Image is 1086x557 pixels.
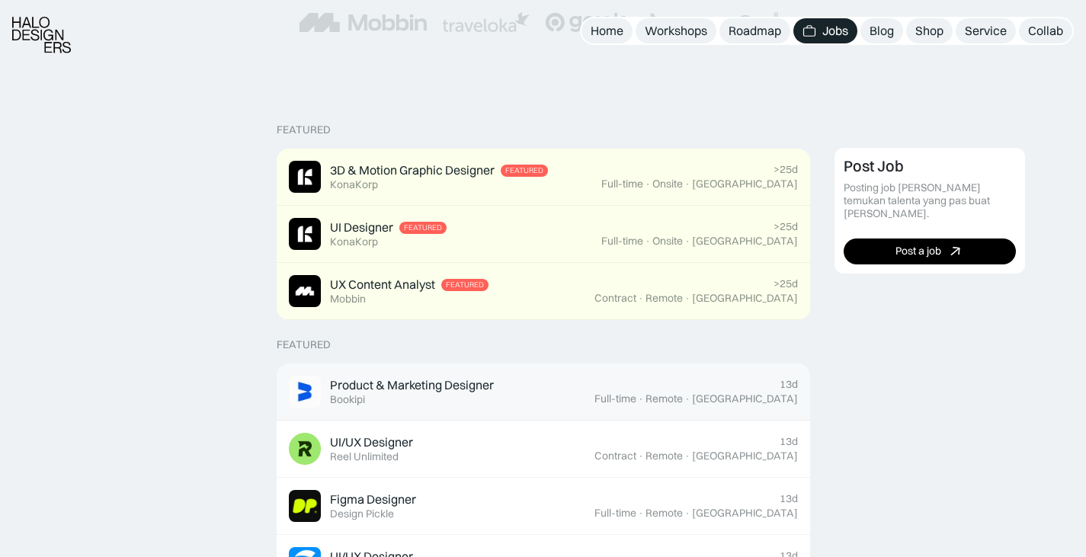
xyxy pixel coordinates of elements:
div: Featured [277,123,331,136]
div: · [638,392,644,405]
div: Roadmap [729,23,781,39]
a: Job ImageUI/UX DesignerReel Unlimited13dContract·Remote·[GEOGRAPHIC_DATA] [277,421,810,478]
div: [GEOGRAPHIC_DATA] [692,292,798,305]
div: UI Designer [330,219,393,235]
img: Job Image [289,433,321,465]
a: Job ImageUX Content AnalystFeaturedMobbin>25dContract·Remote·[GEOGRAPHIC_DATA] [277,263,810,320]
div: KonaKorp [330,235,378,248]
div: Reel Unlimited [330,450,399,463]
a: Roadmap [719,18,790,43]
div: · [638,292,644,305]
a: Jobs [793,18,857,43]
img: Job Image [289,490,321,522]
a: Home [581,18,633,43]
a: Workshops [636,18,716,43]
div: UI/UX Designer [330,434,413,450]
div: 13d [780,435,798,448]
div: Posting job [PERSON_NAME] temukan talenta yang pas buat [PERSON_NAME]. [844,181,1016,219]
div: [GEOGRAPHIC_DATA] [692,450,798,463]
a: Blog [860,18,903,43]
div: Product & Marketing Designer [330,377,494,393]
div: · [684,507,690,520]
div: Contract [594,292,636,305]
div: Full-time [601,178,643,190]
div: 13d [780,492,798,505]
div: Full-time [594,507,636,520]
div: Featured [277,338,331,351]
div: Full-time [594,392,636,405]
div: Onsite [652,235,683,248]
div: · [684,292,690,305]
div: · [638,507,644,520]
div: Remote [646,292,683,305]
div: Remote [646,392,683,405]
a: Shop [906,18,953,43]
div: Blog [870,23,894,39]
div: Remote [646,507,683,520]
div: Workshops [645,23,707,39]
div: [GEOGRAPHIC_DATA] [692,392,798,405]
a: Job ImageFigma DesignerDesign Pickle13dFull-time·Remote·[GEOGRAPHIC_DATA] [277,478,810,535]
div: Bookipi [330,393,365,406]
div: [GEOGRAPHIC_DATA] [692,178,798,190]
div: >25d [774,163,798,176]
div: · [638,450,644,463]
div: · [684,235,690,248]
div: Figma Designer [330,491,416,507]
div: Home [591,23,623,39]
div: · [645,178,651,190]
div: Remote [646,450,683,463]
div: Full-time [601,235,643,248]
div: Featured [505,166,543,175]
div: KonaKorp [330,178,378,191]
div: · [684,392,690,405]
div: [GEOGRAPHIC_DATA] [692,235,798,248]
a: Service [956,18,1016,43]
img: Job Image [289,275,321,307]
a: Job Image3D & Motion Graphic DesignerFeaturedKonaKorp>25dFull-time·Onsite·[GEOGRAPHIC_DATA] [277,149,810,206]
div: 3D & Motion Graphic Designer [330,162,495,178]
div: Service [965,23,1007,39]
div: · [645,235,651,248]
div: Featured [446,280,484,290]
div: · [684,178,690,190]
div: Post a job [895,245,941,258]
div: Featured [404,223,442,232]
div: >25d [774,277,798,290]
div: Collab [1028,23,1063,39]
a: Post a job [844,238,1016,264]
div: Design Pickle [330,507,394,520]
div: · [684,450,690,463]
img: Job Image [289,376,321,408]
div: 13d [780,378,798,391]
div: Mobbin [330,293,366,306]
div: Contract [594,450,636,463]
div: Post Job [844,157,904,175]
img: Job Image [289,161,321,193]
div: UX Content Analyst [330,277,435,293]
a: Job ImageProduct & Marketing DesignerBookipi13dFull-time·Remote·[GEOGRAPHIC_DATA] [277,363,810,421]
a: Collab [1019,18,1072,43]
div: Jobs [822,23,848,39]
div: Onsite [652,178,683,190]
div: Shop [915,23,943,39]
div: >25d [774,220,798,233]
img: Job Image [289,218,321,250]
div: [GEOGRAPHIC_DATA] [692,507,798,520]
a: Job ImageUI DesignerFeaturedKonaKorp>25dFull-time·Onsite·[GEOGRAPHIC_DATA] [277,206,810,263]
